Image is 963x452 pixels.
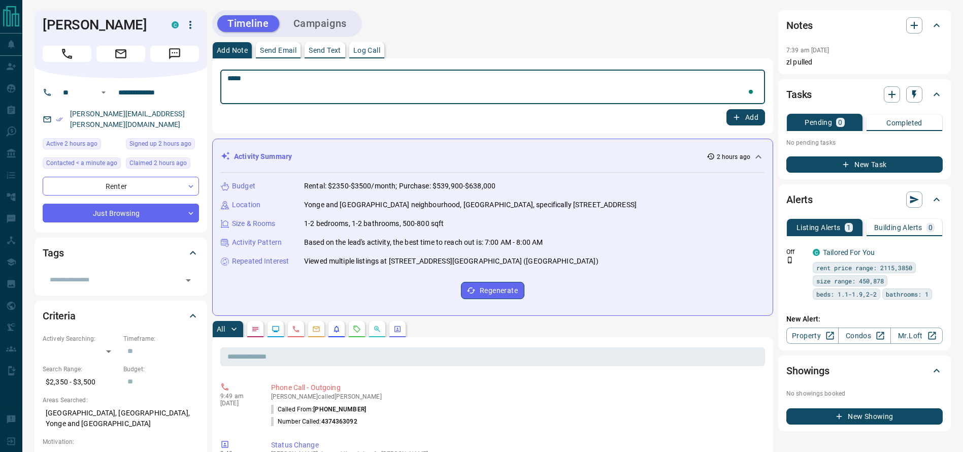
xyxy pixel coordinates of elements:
div: Showings [786,359,943,383]
svg: Listing Alerts [333,325,341,333]
svg: Calls [292,325,300,333]
p: Based on the lead's activity, the best time to reach out is: 7:00 AM - 8:00 AM [304,237,543,248]
span: Claimed 2 hours ago [129,158,187,168]
p: Yonge and [GEOGRAPHIC_DATA] neighbourhood, [GEOGRAPHIC_DATA], specifically [STREET_ADDRESS] [304,200,637,210]
span: [PHONE_NUMBER] [313,406,366,413]
button: Regenerate [461,282,524,299]
h2: Tags [43,245,63,261]
button: Open [97,86,110,99]
div: Tasks [786,82,943,107]
span: Contacted < a minute ago [46,158,117,168]
h2: Tasks [786,86,812,103]
a: Mr.Loft [890,328,943,344]
button: Open [181,273,195,287]
p: Send Email [260,47,296,54]
p: Viewed multiple listings at [STREET_ADDRESS][GEOGRAPHIC_DATA] ([GEOGRAPHIC_DATA]) [304,256,599,267]
p: [DATE] [220,400,256,407]
p: Listing Alerts [796,224,841,231]
a: Property [786,328,839,344]
a: Condos [838,328,890,344]
span: Active 2 hours ago [46,139,97,149]
p: 7:39 am [DATE] [786,47,829,54]
p: Building Alerts [874,224,922,231]
p: Areas Searched: [43,396,199,405]
span: Signed up 2 hours ago [129,139,191,149]
p: 1 [847,224,851,231]
span: Call [43,46,91,62]
div: Just Browsing [43,204,199,222]
h2: Notes [786,17,813,34]
span: bathrooms: 1 [886,289,928,299]
p: Off [786,247,807,256]
p: 0 [838,119,842,126]
p: Search Range: [43,365,118,374]
p: Log Call [353,47,380,54]
p: Size & Rooms [232,218,276,229]
p: Timeframe: [123,334,199,343]
svg: Opportunities [373,325,381,333]
p: Add Note [217,47,248,54]
div: Wed Oct 15 2025 [43,138,121,152]
div: Wed Oct 15 2025 [126,138,199,152]
p: zl pulled [786,57,943,68]
p: Budget: [123,365,199,374]
p: 1-2 bedrooms, 1-2 bathrooms, 500-800 sqft [304,218,444,229]
button: Campaigns [283,15,357,32]
h1: [PERSON_NAME] [43,17,156,33]
p: Pending [805,119,832,126]
div: Wed Oct 15 2025 [43,157,121,172]
div: Renter [43,177,199,196]
span: beds: 1.1-1.9,2-2 [816,289,877,299]
p: Activity Summary [234,151,292,162]
p: 2 hours ago [717,152,750,162]
span: 4374363092 [321,418,357,425]
p: No showings booked [786,389,943,398]
p: Completed [886,119,922,126]
p: Activity Pattern [232,237,282,248]
p: Called From: [271,405,366,414]
span: Message [150,46,199,62]
svg: Emails [312,325,320,333]
p: Repeated Interest [232,256,289,267]
svg: Agent Actions [393,325,402,333]
p: All [217,326,225,333]
svg: Lead Browsing Activity [272,325,280,333]
div: Activity Summary2 hours ago [221,147,765,166]
span: Email [96,46,145,62]
div: Tags [43,241,199,265]
svg: Notes [251,325,259,333]
p: Rental: $2350-$3500/month; Purchase: $539,900-$638,000 [304,181,495,191]
div: Wed Oct 15 2025 [126,157,199,172]
span: size range: 450,878 [816,276,884,286]
h2: Alerts [786,191,813,208]
svg: Email Verified [56,116,63,123]
p: 9:49 am [220,393,256,400]
span: rent price range: 2115,3850 [816,263,912,273]
p: New Alert: [786,314,943,325]
div: condos.ca [172,21,179,28]
button: Add [726,109,765,125]
textarea: To enrich screen reader interactions, please activate Accessibility in Grammarly extension settings [227,74,758,100]
a: Tailored For You [823,248,875,256]
p: [PERSON_NAME] called [PERSON_NAME] [271,393,761,400]
p: 0 [928,224,933,231]
p: Motivation: [43,437,199,446]
p: [GEOGRAPHIC_DATA], [GEOGRAPHIC_DATA], Yonge and [GEOGRAPHIC_DATA] [43,405,199,432]
p: Phone Call - Outgoing [271,382,761,393]
div: Notes [786,13,943,38]
p: Number Called: [271,417,357,426]
div: condos.ca [813,249,820,256]
div: Alerts [786,187,943,212]
p: Location [232,200,260,210]
svg: Push Notification Only [786,256,793,264]
p: Budget [232,181,255,191]
svg: Requests [353,325,361,333]
h2: Criteria [43,308,76,324]
button: New Task [786,156,943,173]
p: Send Text [309,47,341,54]
h2: Showings [786,363,829,379]
p: $2,350 - $3,500 [43,374,118,391]
a: [PERSON_NAME][EMAIL_ADDRESS][PERSON_NAME][DOMAIN_NAME] [70,110,185,128]
button: Timeline [217,15,279,32]
p: No pending tasks [786,135,943,150]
